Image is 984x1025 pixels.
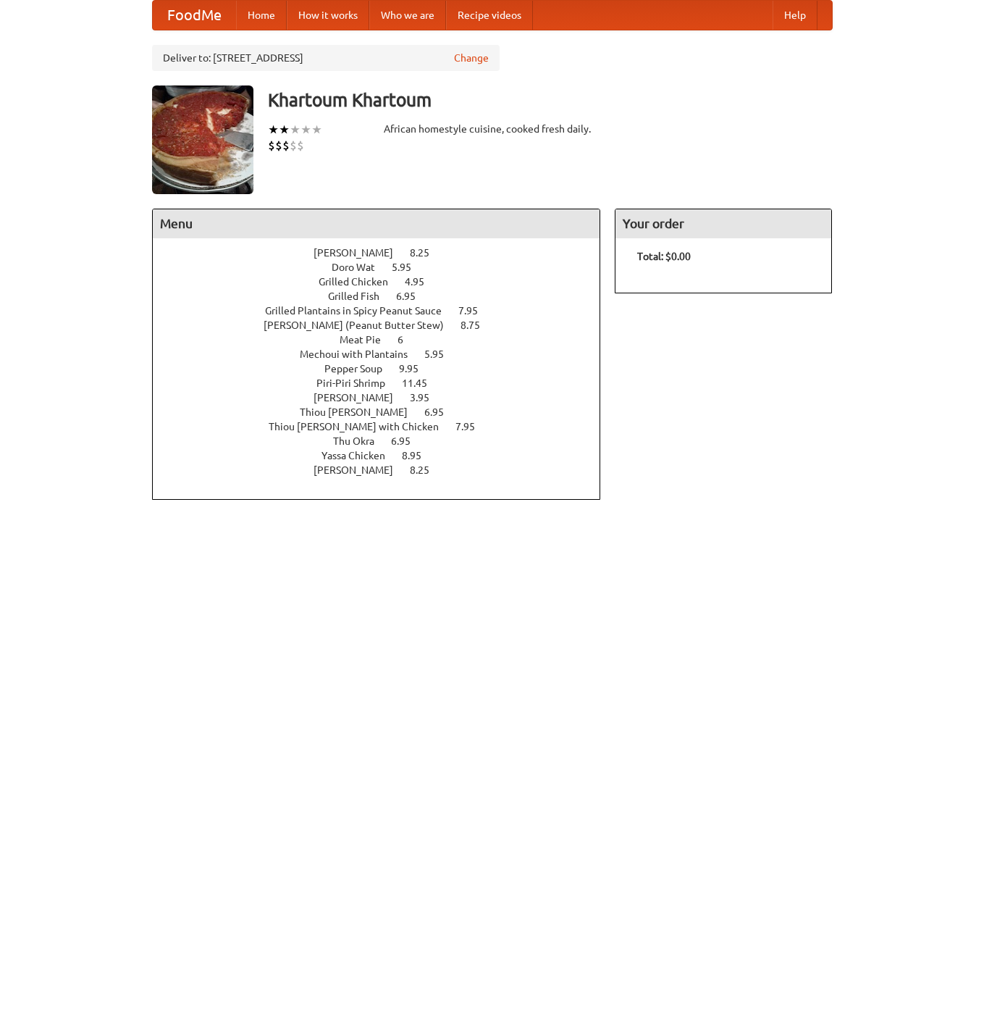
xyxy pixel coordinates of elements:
h4: Menu [153,209,600,238]
a: [PERSON_NAME] (Peanut Butter Stew) 8.75 [264,319,507,331]
span: 6 [398,334,418,346]
span: Grilled Chicken [319,276,403,288]
a: Grilled Plantains in Spicy Peanut Sauce 7.95 [265,305,505,317]
span: [PERSON_NAME] (Peanut Butter Stew) [264,319,458,331]
a: Mechoui with Plantains 5.95 [300,348,471,360]
a: Pepper Soup 9.95 [324,363,445,375]
a: [PERSON_NAME] 3.95 [314,392,456,403]
span: [PERSON_NAME] [314,247,408,259]
span: Mechoui with Plantains [300,348,422,360]
a: Grilled Fish 6.95 [328,290,442,302]
b: Total: $0.00 [637,251,691,262]
span: 6.95 [396,290,430,302]
span: 8.95 [402,450,436,461]
a: [PERSON_NAME] 8.25 [314,464,456,476]
a: Home [236,1,287,30]
span: 5.95 [424,348,458,360]
span: Thiou [PERSON_NAME] with Chicken [269,421,453,432]
span: Grilled Fish [328,290,394,302]
h4: Your order [615,209,831,238]
span: Thiou [PERSON_NAME] [300,406,422,418]
a: Meat Pie 6 [340,334,430,346]
span: Yassa Chicken [321,450,400,461]
a: Change [454,51,489,65]
span: 7.95 [455,421,489,432]
li: ★ [311,122,322,138]
span: 9.95 [399,363,433,375]
span: Thu Okra [333,435,389,447]
span: 6.95 [391,435,425,447]
span: 8.75 [461,319,495,331]
span: 6.95 [424,406,458,418]
span: Doro Wat [332,262,390,273]
a: Yassa Chicken 8.95 [321,450,448,461]
a: FoodMe [153,1,236,30]
li: $ [290,138,297,154]
a: Grilled Chicken 4.95 [319,276,451,288]
a: Thiou [PERSON_NAME] with Chicken 7.95 [269,421,502,432]
span: 7.95 [458,305,492,317]
li: $ [275,138,282,154]
span: Grilled Plantains in Spicy Peanut Sauce [265,305,456,317]
a: Thiou [PERSON_NAME] 6.95 [300,406,471,418]
li: $ [282,138,290,154]
span: 4.95 [405,276,439,288]
span: [PERSON_NAME] [314,464,408,476]
span: 8.25 [410,247,444,259]
span: [PERSON_NAME] [314,392,408,403]
span: Pepper Soup [324,363,397,375]
span: 8.25 [410,464,444,476]
li: ★ [300,122,311,138]
div: Deliver to: [STREET_ADDRESS] [152,45,500,71]
span: Piri-Piri Shrimp [316,377,400,389]
a: Doro Wat 5.95 [332,262,438,273]
li: ★ [268,122,279,138]
a: Thu Okra 6.95 [333,435,437,447]
img: angular.jpg [152,85,253,194]
li: $ [297,138,304,154]
a: Who we are [369,1,446,30]
span: Meat Pie [340,334,395,346]
h3: Khartoum Khartoum [268,85,833,114]
li: ★ [290,122,300,138]
li: ★ [279,122,290,138]
a: How it works [287,1,369,30]
a: Piri-Piri Shrimp 11.45 [316,377,454,389]
div: African homestyle cuisine, cooked fresh daily. [384,122,601,136]
span: 11.45 [402,377,442,389]
span: 5.95 [392,262,426,273]
a: Recipe videos [446,1,533,30]
a: [PERSON_NAME] 8.25 [314,247,456,259]
li: $ [268,138,275,154]
span: 3.95 [410,392,444,403]
a: Help [773,1,817,30]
